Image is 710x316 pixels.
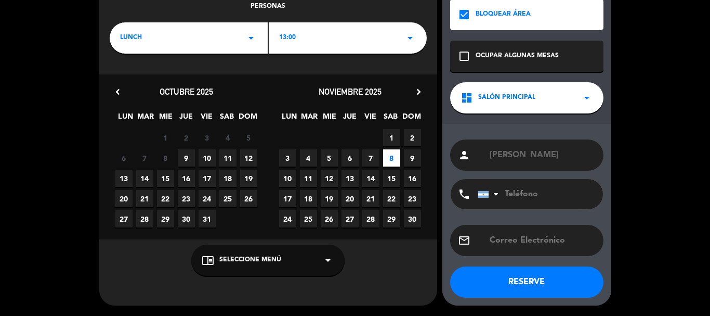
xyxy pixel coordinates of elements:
[279,190,296,207] span: 17
[383,170,400,187] span: 15
[279,149,296,167] span: 3
[136,190,153,207] span: 21
[137,110,154,128] span: MAR
[301,110,318,128] span: MAR
[157,129,174,146] span: 1
[458,50,470,62] i: check_box_outline_blank
[219,190,236,207] span: 25
[117,110,134,128] span: LUN
[404,190,421,207] span: 23
[251,2,285,12] span: personas
[199,190,216,207] span: 24
[489,148,596,162] input: Nombre
[115,210,133,227] span: 27
[478,93,535,103] span: Salón Principal
[341,210,359,227] span: 27
[199,170,216,187] span: 17
[404,129,421,146] span: 2
[279,33,296,43] span: 13:00
[383,129,400,146] span: 1
[322,254,334,267] i: arrow_drop_down
[245,32,257,44] i: arrow_drop_down
[157,149,174,167] span: 8
[300,190,317,207] span: 18
[178,170,195,187] span: 16
[136,170,153,187] span: 14
[383,149,400,167] span: 8
[115,190,133,207] span: 20
[341,149,359,167] span: 6
[199,210,216,227] span: 31
[136,210,153,227] span: 28
[581,92,593,104] i: arrow_drop_down
[478,179,592,209] input: Teléfono
[300,210,317,227] span: 25
[321,190,338,207] span: 19
[476,9,531,20] div: BLOQUEAR ÁREA
[178,129,195,146] span: 2
[489,233,596,248] input: Correo Electrónico
[362,110,379,128] span: VIE
[458,188,470,200] i: phone
[281,110,298,128] span: LUN
[120,33,142,43] span: LUNCH
[178,210,195,227] span: 30
[404,210,421,227] span: 30
[362,170,379,187] span: 14
[240,149,257,167] span: 12
[341,110,359,128] span: JUE
[115,149,133,167] span: 6
[240,190,257,207] span: 26
[198,110,215,128] span: VIE
[383,190,400,207] span: 22
[178,190,195,207] span: 23
[157,210,174,227] span: 29
[478,180,502,209] div: Argentina: +54
[402,110,419,128] span: DOM
[458,234,470,247] i: email
[300,149,317,167] span: 4
[157,190,174,207] span: 22
[199,149,216,167] span: 10
[112,86,123,97] i: chevron_left
[362,149,379,167] span: 7
[413,86,424,97] i: chevron_right
[218,110,235,128] span: SAB
[450,267,603,298] button: RESERVE
[476,51,559,61] div: OCUPAR ALGUNAS MESAS
[321,170,338,187] span: 12
[178,149,195,167] span: 9
[319,86,382,97] span: noviembre 2025
[219,255,281,266] span: Seleccione Menú
[202,254,214,267] i: chrome_reader_mode
[157,170,174,187] span: 15
[239,110,256,128] span: DOM
[404,149,421,167] span: 9
[157,110,175,128] span: MIE
[458,8,470,21] i: check_box
[321,210,338,227] span: 26
[279,210,296,227] span: 24
[160,86,213,97] span: octubre 2025
[362,190,379,207] span: 21
[383,210,400,227] span: 29
[136,149,153,167] span: 7
[219,129,236,146] span: 4
[321,110,338,128] span: MIE
[279,170,296,187] span: 10
[362,210,379,227] span: 28
[240,129,257,146] span: 5
[240,170,257,187] span: 19
[178,110,195,128] span: JUE
[219,170,236,187] span: 18
[219,149,236,167] span: 11
[115,170,133,187] span: 13
[321,149,338,167] span: 5
[404,170,421,187] span: 16
[382,110,399,128] span: SAB
[461,92,473,104] i: dashboard
[458,149,470,161] i: person
[300,170,317,187] span: 11
[341,190,359,207] span: 20
[199,129,216,146] span: 3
